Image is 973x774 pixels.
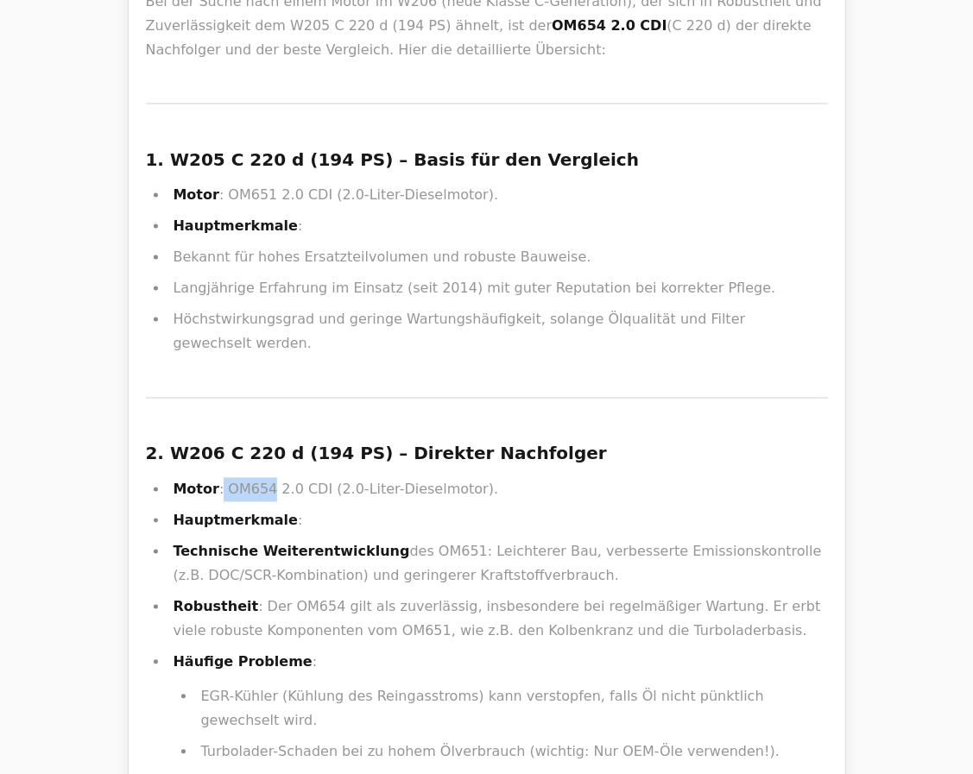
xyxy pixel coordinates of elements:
li: Höchstwirkungsgrad und geringe Wartungshäufigkeit, solange Ölqualität und Filter gewechselt werden. [168,308,828,356]
li: EGR-Kühler (Kühlung des Reingasstroms) kann verstopfen, falls Öl nicht pünktlich gewechselt wird. [196,685,828,733]
li: : Der OM654 gilt als zuverlässig, insbesondere bei regelmäßiger Wartung. Er erbt viele robuste Ko... [168,595,828,644]
strong: Hauptmerkmale [174,513,299,529]
strong: Häufige Probleme [174,654,313,670]
strong: OM654 2.0 CDI [552,17,667,34]
strong: Technische Weiterentwicklung [174,544,410,560]
li: : [168,509,828,533]
strong: Motor [174,187,219,204]
strong: Hauptmerkmale [174,218,299,235]
strong: 2. W206 C 220 d (194 PS) – Direkter Nachfolger [146,444,607,464]
li: Langjährige Erfahrung im Einsatz (seit 2014) mit guter Reputation bei korrekter Pflege. [168,277,828,301]
li: Bekannt für hohes Ersatzteilvolumen und robuste Bauweise. [168,246,828,270]
li: : [168,651,828,765]
li: : OM651 2.0 CDI (2.0-Liter-Dieselmotor). [168,184,828,208]
li: : OM654 2.0 CDI (2.0-Liter-Dieselmotor). [168,478,828,502]
strong: Robustheit [174,599,259,615]
li: des OM651: Leichterer Bau, verbesserte Emissionskontrolle (z.B. DOC/SCR-Kombination) und geringer... [168,540,828,588]
strong: 1. W205 C 220 d (194 PS) – Basis für den Vergleich [146,149,640,170]
strong: Motor [174,481,219,498]
li: : [168,215,828,239]
li: Turbolader-Schaden bei zu hohem Ölverbrauch (wichtig: Nur OEM-Öle verwenden!). [196,740,828,765]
